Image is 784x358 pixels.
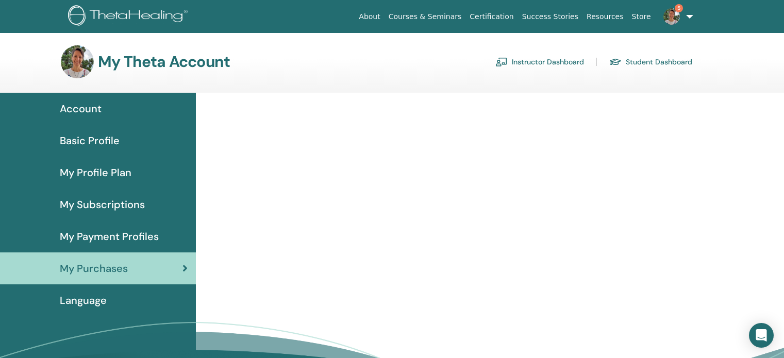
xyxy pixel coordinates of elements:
[98,53,230,71] h3: My Theta Account
[61,45,94,78] img: default.jpg
[60,261,128,276] span: My Purchases
[749,323,774,348] div: Open Intercom Messenger
[60,293,107,308] span: Language
[60,197,145,212] span: My Subscriptions
[582,7,628,26] a: Resources
[495,54,584,70] a: Instructor Dashboard
[609,54,692,70] a: Student Dashboard
[518,7,582,26] a: Success Stories
[465,7,518,26] a: Certification
[675,4,683,12] span: 5
[385,7,466,26] a: Courses & Seminars
[663,8,680,25] img: default.jpg
[628,7,655,26] a: Store
[60,133,120,148] span: Basic Profile
[60,229,159,244] span: My Payment Profiles
[495,57,508,66] img: chalkboard-teacher.svg
[60,101,102,116] span: Account
[609,58,622,66] img: graduation-cap.svg
[355,7,384,26] a: About
[60,165,131,180] span: My Profile Plan
[68,5,191,28] img: logo.png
